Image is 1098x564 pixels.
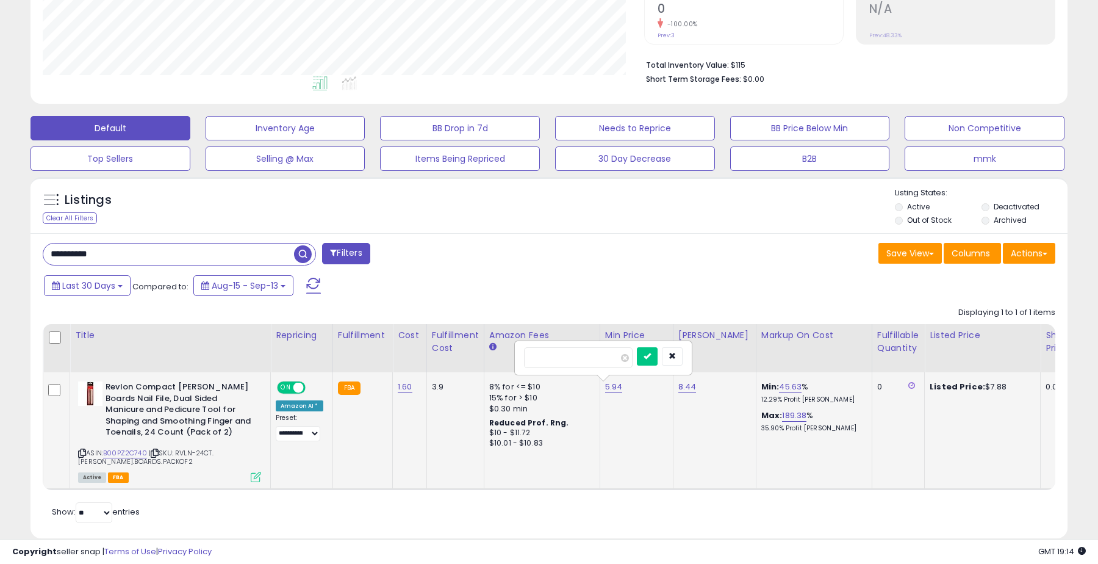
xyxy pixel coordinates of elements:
[878,243,942,264] button: Save View
[877,329,919,355] div: Fulfillable Quantity
[12,546,57,557] strong: Copyright
[278,383,293,393] span: ON
[994,215,1027,225] label: Archived
[646,57,1046,71] li: $115
[1046,329,1070,355] div: Ship Price
[782,410,806,422] a: 189.38
[78,472,106,483] span: All listings currently available for purchase on Amazon
[958,307,1055,319] div: Displaying 1 to 1 of 1 items
[730,116,890,140] button: BB Price Below Min
[276,329,328,342] div: Repricing
[322,243,370,264] button: Filters
[193,275,293,296] button: Aug-15 - Sep-13
[555,116,715,140] button: Needs to Reprice
[905,116,1064,140] button: Non Competitive
[646,74,741,84] b: Short Term Storage Fees:
[489,342,497,353] small: Amazon Fees.
[658,32,675,39] small: Prev: 3
[158,546,212,557] a: Privacy Policy
[276,400,323,411] div: Amazon AI *
[432,381,475,392] div: 3.9
[994,201,1039,212] label: Deactivated
[489,418,569,428] b: Reduced Prof. Rng.
[1046,381,1066,392] div: 0.00
[206,146,365,171] button: Selling @ Max
[52,506,140,518] span: Show: entries
[869,2,1055,18] h2: N/A
[761,410,783,421] b: Max:
[489,428,590,438] div: $10 - $11.72
[338,329,387,342] div: Fulfillment
[43,212,97,224] div: Clear All Filters
[761,381,780,392] b: Min:
[663,20,698,29] small: -100.00%
[12,546,212,558] div: seller snap | |
[489,438,590,449] div: $10.01 - $10.83
[276,414,323,441] div: Preset:
[761,329,867,342] div: Markup on Cost
[78,448,213,466] span: | SKU: RVLN-24CT.[PERSON_NAME].BOARDS.PACKOF2
[605,329,668,342] div: Min Price
[108,472,129,483] span: FBA
[761,424,863,433] p: 35.90% Profit [PERSON_NAME]
[877,381,915,392] div: 0
[779,381,802,393] a: 45.63
[380,116,540,140] button: BB Drop in 7d
[743,73,764,85] span: $0.00
[555,146,715,171] button: 30 Day Decrease
[756,324,872,372] th: The percentage added to the cost of goods (COGS) that forms the calculator for Min & Max prices.
[761,410,863,433] div: %
[132,281,188,292] span: Compared to:
[44,275,131,296] button: Last 30 Days
[952,247,990,259] span: Columns
[30,116,190,140] button: Default
[62,280,115,292] span: Last 30 Days
[78,381,102,406] img: 312oRGOc7CL._SL40_.jpg
[1038,546,1086,557] span: 2025-10-14 19:14 GMT
[75,329,265,342] div: Title
[489,329,595,342] div: Amazon Fees
[489,403,590,414] div: $0.30 min
[930,329,1035,342] div: Listed Price
[730,146,890,171] button: B2B
[658,2,843,18] h2: 0
[398,381,412,393] a: 1.60
[212,280,278,292] span: Aug-15 - Sep-13
[78,381,261,481] div: ASIN:
[605,381,623,393] a: 5.94
[895,187,1067,199] p: Listing States:
[907,215,952,225] label: Out of Stock
[489,392,590,403] div: 15% for > $10
[304,383,323,393] span: OFF
[338,381,361,395] small: FBA
[761,381,863,404] div: %
[489,381,590,392] div: 8% for <= $10
[930,381,1031,392] div: $7.88
[380,146,540,171] button: Items Being Repriced
[398,329,422,342] div: Cost
[646,60,729,70] b: Total Inventory Value:
[678,381,697,393] a: 8.44
[869,32,902,39] small: Prev: 48.33%
[944,243,1001,264] button: Columns
[65,192,112,209] h5: Listings
[930,381,985,392] b: Listed Price:
[678,329,751,342] div: [PERSON_NAME]
[432,329,479,355] div: Fulfillment Cost
[106,381,254,441] b: Revlon Compact [PERSON_NAME] Boards Nail File, Dual Sided Manicure and Pedicure Tool for Shaping ...
[206,116,365,140] button: Inventory Age
[905,146,1064,171] button: mmk
[1003,243,1055,264] button: Actions
[104,546,156,557] a: Terms of Use
[103,448,147,458] a: B00PZ2C740
[761,396,863,404] p: 12.29% Profit [PERSON_NAME]
[30,146,190,171] button: Top Sellers
[907,201,930,212] label: Active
